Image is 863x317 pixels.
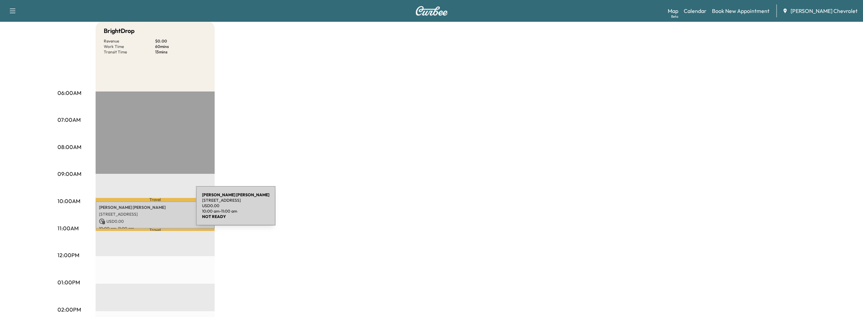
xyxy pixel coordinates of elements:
[202,192,269,197] b: [PERSON_NAME] [PERSON_NAME]
[104,26,135,36] h5: BrightDrop
[57,305,81,314] p: 02:00PM
[99,205,211,210] p: [PERSON_NAME] [PERSON_NAME]
[668,7,678,15] a: MapBeta
[155,49,206,55] p: 13 mins
[99,226,211,231] p: 10:00 am - 11:00 am
[104,44,155,49] p: Work Time
[155,38,206,44] p: $ 0.00
[202,214,226,219] b: NOT READY
[96,198,215,201] p: Travel
[96,229,215,231] p: Travel
[671,14,678,19] div: Beta
[99,212,211,217] p: [STREET_ADDRESS]
[57,251,79,259] p: 12:00PM
[99,218,211,224] p: USD 0.00
[57,224,79,232] p: 11:00AM
[155,44,206,49] p: 60 mins
[57,170,81,178] p: 09:00AM
[57,143,81,151] p: 08:00AM
[202,203,269,208] p: USD 0.00
[712,7,769,15] a: Book New Appointment
[684,7,707,15] a: Calendar
[202,208,269,214] p: 10:00 am - 11:00 am
[57,89,81,97] p: 06:00AM
[415,6,448,16] img: Curbee Logo
[104,49,155,55] p: Transit Time
[202,198,269,203] p: [STREET_ADDRESS]
[104,38,155,44] p: Revenue
[791,7,858,15] span: [PERSON_NAME] Chevrolet
[57,116,81,124] p: 07:00AM
[57,278,80,286] p: 01:00PM
[57,197,80,205] p: 10:00AM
